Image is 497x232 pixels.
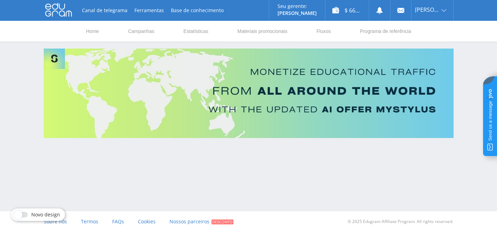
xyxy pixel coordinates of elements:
span: Desconto [212,220,233,224]
span: FAQs [112,218,124,225]
a: Nossos parceiros Desconto [169,211,233,232]
div: © 2025 Edugram Affiliate Program. All rights reserved. [252,211,453,232]
a: Termos [81,211,98,232]
a: Sobre nós [44,211,67,232]
a: Programa de referência [359,21,412,42]
a: FAQs [112,211,124,232]
a: Cookies [138,211,156,232]
p: [PERSON_NAME] [278,10,317,16]
a: Home [85,21,100,42]
a: Materiais promocionais [237,21,288,42]
span: Termos [81,218,98,225]
p: Seu gerente: [278,3,317,9]
span: Sobre nós [44,218,67,225]
span: Nossos parceiros [169,218,209,225]
img: Banner [44,49,454,138]
span: Cookies [138,218,156,225]
span: Novo design [31,212,60,217]
a: Campanhas [127,21,155,42]
a: Estatísticas [183,21,209,42]
span: [PERSON_NAME].moretti86 [415,7,439,12]
a: Fluxos [316,21,331,42]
